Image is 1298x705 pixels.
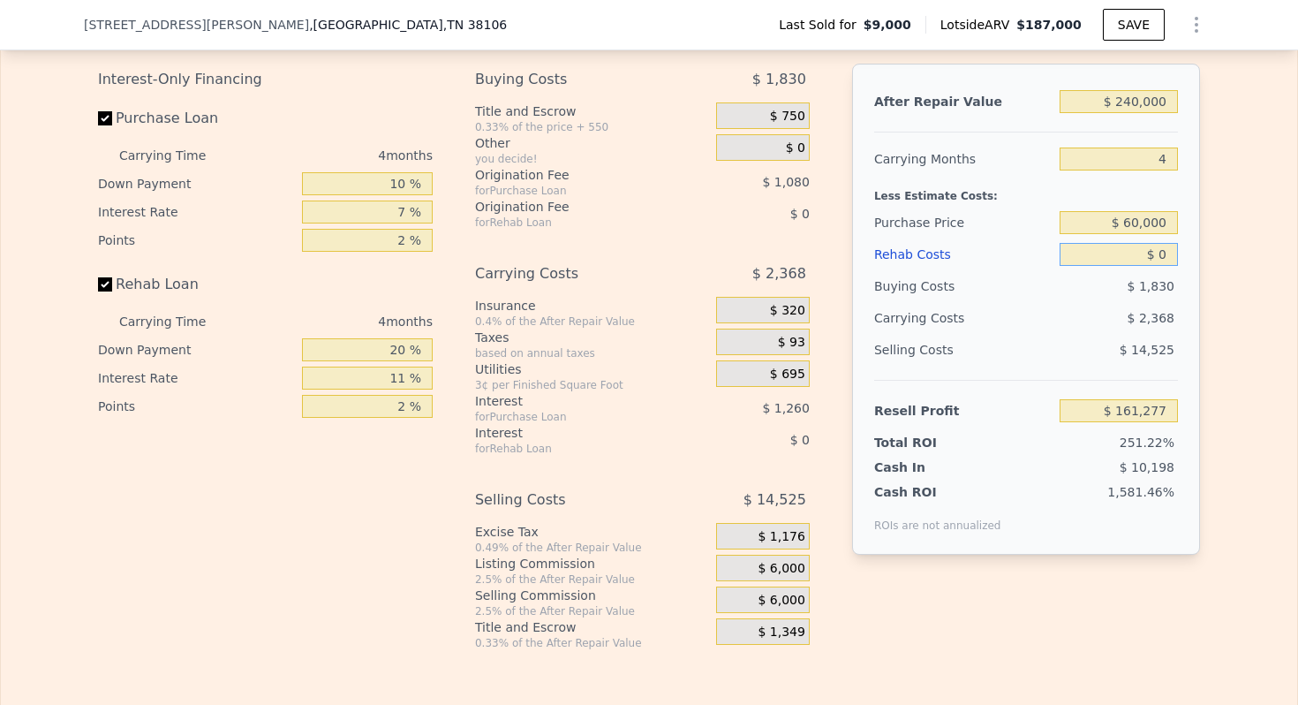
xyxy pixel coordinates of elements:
[874,483,1001,501] div: Cash ROI
[778,335,805,351] span: $ 93
[1179,7,1214,42] button: Show Options
[241,307,433,336] div: 4 months
[98,111,112,125] input: Purchase Loan
[758,625,804,641] span: $ 1,349
[98,277,112,292] input: Rehab Loan
[762,401,809,415] span: $ 1,260
[475,184,672,198] div: for Purchase Loan
[743,484,806,516] span: $ 14,525
[874,395,1053,427] div: Resell Profit
[758,529,804,545] span: $ 1,176
[790,207,810,221] span: $ 0
[475,442,672,456] div: for Rehab Loan
[874,86,1053,117] div: After Repair Value
[1016,18,1082,32] span: $187,000
[98,64,433,95] div: Interest-Only Financing
[241,141,433,170] div: 4 months
[475,346,709,360] div: based on annual taxes
[1120,343,1174,357] span: $ 14,525
[475,618,709,636] div: Title and Escrow
[1120,460,1174,474] span: $ 10,198
[475,541,709,555] div: 0.49% of the After Repair Value
[790,433,810,447] span: $ 0
[874,175,1178,207] div: Less Estimate Costs:
[98,392,295,421] div: Points
[475,102,709,120] div: Title and Escrow
[874,501,1001,533] div: ROIs are not annualized
[98,102,295,134] label: Purchase Loan
[443,18,507,32] span: , TN 38106
[98,198,295,226] div: Interest Rate
[940,16,1016,34] span: Lotside ARV
[786,140,805,156] span: $ 0
[1107,485,1174,499] span: 1,581.46%
[475,152,709,166] div: you decide!
[752,64,806,95] span: $ 1,830
[758,561,804,577] span: $ 6,000
[475,64,672,95] div: Buying Costs
[475,329,709,346] div: Taxes
[475,587,709,604] div: Selling Commission
[864,16,911,34] span: $9,000
[874,334,1053,366] div: Selling Costs
[475,636,709,650] div: 0.33% of the After Repair Value
[475,523,709,541] div: Excise Tax
[1103,9,1165,41] button: SAVE
[874,270,1053,302] div: Buying Costs
[874,434,985,451] div: Total ROI
[475,166,672,184] div: Origination Fee
[98,226,295,254] div: Points
[98,170,295,198] div: Down Payment
[475,572,709,587] div: 2.5% of the After Repair Value
[98,269,295,300] label: Rehab Loan
[475,360,709,378] div: Utilities
[84,16,309,34] span: [STREET_ADDRESS][PERSON_NAME]
[475,134,709,152] div: Other
[119,307,234,336] div: Carrying Time
[475,120,709,134] div: 0.33% of the price + 550
[475,555,709,572] div: Listing Commission
[874,459,985,476] div: Cash In
[119,141,234,170] div: Carrying Time
[770,303,805,319] span: $ 320
[475,378,709,392] div: 3¢ per Finished Square Foot
[475,410,672,424] div: for Purchase Loan
[874,302,985,334] div: Carrying Costs
[1128,279,1174,293] span: $ 1,830
[475,604,709,618] div: 2.5% of the After Repair Value
[1128,311,1174,325] span: $ 2,368
[758,593,804,609] span: $ 6,000
[874,207,1053,239] div: Purchase Price
[98,336,295,364] div: Down Payment
[770,367,805,383] span: $ 695
[762,175,809,189] span: $ 1,080
[475,297,709,315] div: Insurance
[475,484,672,516] div: Selling Costs
[475,315,709,329] div: 0.4% of the After Repair Value
[475,258,672,290] div: Carrying Costs
[874,143,1053,175] div: Carrying Months
[309,16,507,34] span: , [GEOGRAPHIC_DATA]
[475,216,672,230] div: for Rehab Loan
[475,424,672,442] div: Interest
[770,109,805,125] span: $ 750
[874,239,1053,270] div: Rehab Costs
[98,364,295,392] div: Interest Rate
[752,258,806,290] span: $ 2,368
[779,16,864,34] span: Last Sold for
[475,392,672,410] div: Interest
[475,198,672,216] div: Origination Fee
[1120,436,1174,450] span: 251.22%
